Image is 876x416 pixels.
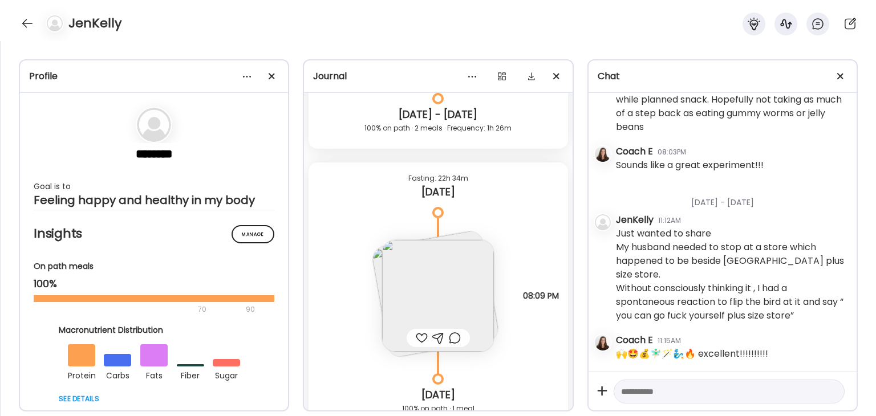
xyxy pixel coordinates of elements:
[213,366,240,382] div: sugar
[34,193,274,207] div: Feeling happy and healthy in my body
[382,240,494,352] img: images%2FtMmoAjnpC4W6inctRLcbakHpIsj1%2FLtfESnl7uxB94DZ21l7Y%2F1W03IBKIONDgIMjBP7bJ_240
[34,303,242,316] div: 70
[658,215,681,226] div: 11:12AM
[318,185,558,199] div: [DATE]
[616,333,653,347] div: Coach E
[318,402,558,415] div: 100% on path · 1 meal
[245,303,256,316] div: 90
[34,225,274,242] h2: Insights
[595,214,611,230] img: bg-avatar-default.svg
[616,227,847,323] div: Just wanted to share My husband needed to stop at a store which happened to be beside [GEOGRAPHIC...
[47,15,63,31] img: bg-avatar-default.svg
[29,70,279,83] div: Profile
[318,172,558,185] div: Fasting: 22h 34m
[68,366,95,382] div: protein
[68,14,121,32] h4: JenKelly
[140,366,168,382] div: fats
[318,388,558,402] div: [DATE]
[616,347,768,361] div: 🙌🤩💰🧚🏻‍♂️🪄🧞‍♂️🔥 excellent!!!!!!!!!!
[313,70,563,83] div: Journal
[137,108,171,142] img: bg-avatar-default.svg
[616,158,764,172] div: Sounds like a great experiment!!!
[34,277,274,291] div: 100%
[232,225,274,243] div: Manage
[318,121,558,135] div: 100% on path · 2 meals · Frequency: 1h 26m
[318,108,558,121] div: [DATE] - [DATE]
[616,145,653,158] div: Coach E
[616,183,847,213] div: [DATE] - [DATE]
[177,366,204,382] div: fiber
[104,366,131,382] div: carbs
[658,336,681,346] div: 11:15AM
[34,260,274,272] div: On path meals
[34,180,274,193] div: Goal is to
[616,213,654,227] div: JenKelly
[598,70,847,83] div: Chat
[658,147,686,157] div: 08:03PM
[523,291,559,301] span: 08:09 PM
[59,324,249,336] div: Macronutrient Distribution
[595,335,611,350] img: avatars%2FFsPf04Jk68cSUdEwFQB7fxCFTtM2
[595,146,611,162] img: avatars%2FFsPf04Jk68cSUdEwFQB7fxCFTtM2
